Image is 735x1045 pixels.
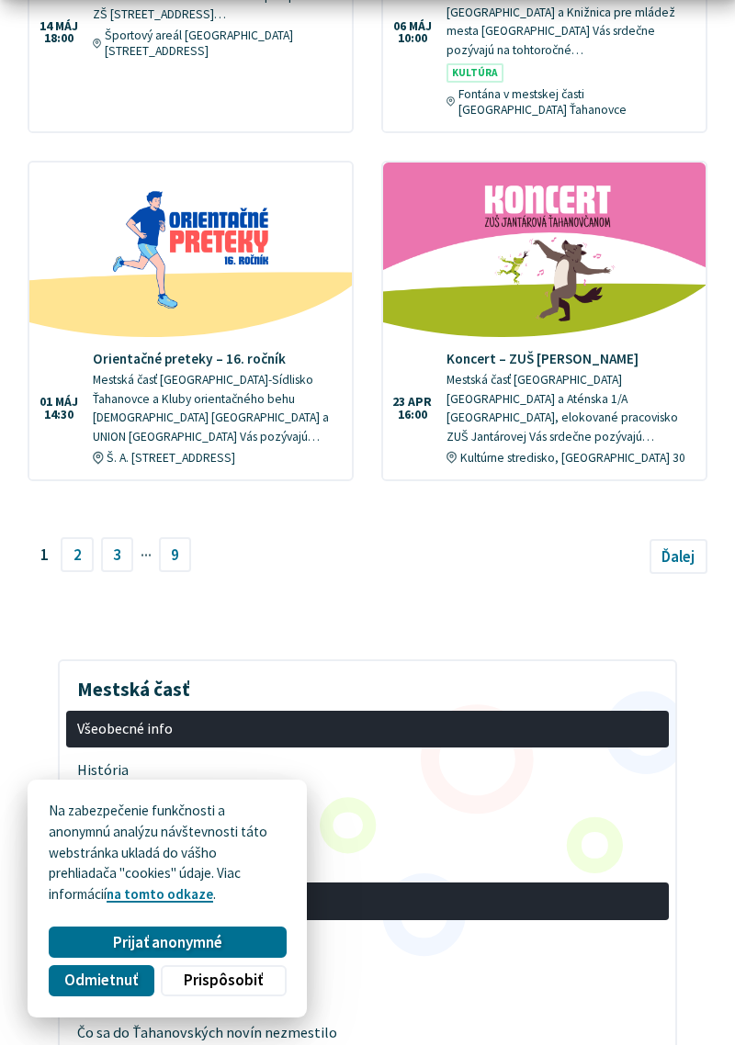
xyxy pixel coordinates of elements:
[101,537,134,572] a: 3
[408,396,432,409] span: apr
[40,396,52,409] span: 01
[184,971,263,990] span: Prispôsobiť
[77,815,659,846] span: Demografické údaje
[447,371,692,446] p: Mestská časť [GEOGRAPHIC_DATA] [GEOGRAPHIC_DATA] a Aténska 1/A [GEOGRAPHIC_DATA], elokované praco...
[49,801,286,905] p: Na zabezpečenie funkčnosti a anonymnú analýzu návštevnosti táto webstránka ukladá do vášho prehli...
[77,755,659,785] span: História
[66,711,668,748] a: Všeobecné info
[447,63,503,83] span: Kultúra
[77,886,659,916] span: Aktivita
[392,396,405,409] span: 23
[77,785,659,815] span: Symboly
[105,28,338,59] span: Športový areál [GEOGRAPHIC_DATA][STREET_ADDRESS]
[77,927,659,957] span: Aktuality
[28,537,61,572] span: 1
[77,714,659,745] span: Všeobecné info
[66,785,668,815] a: Symboly
[141,539,152,570] span: ···
[93,371,338,446] p: Mestská časť [GEOGRAPHIC_DATA]-Sídlisko Ťahanovce a Kluby orientačného behu [DEMOGRAPHIC_DATA] [G...
[393,20,406,33] span: 06
[40,20,52,33] span: 14
[460,450,685,466] span: Kultúrne stredisko, [GEOGRAPHIC_DATA] 30
[661,546,695,567] span: Ďalej
[392,409,432,421] span: 16:00
[66,846,668,876] a: Civilná ochrana
[66,987,668,1017] a: Ťahanovské noviny
[66,957,668,987] a: Udalosti
[107,450,235,466] span: Š. A. [STREET_ADDRESS]
[650,539,707,574] a: Ďalej
[66,755,668,785] a: História
[66,927,668,957] a: Aktuality
[107,885,213,903] a: na tomto odkaze
[393,32,432,45] span: 10:00
[66,815,668,846] a: Demografické údaje
[161,965,286,996] button: Prispôsobiť
[49,927,286,958] button: Prijať anonymné
[66,665,668,703] h3: Mestská časť
[409,20,432,33] span: máj
[61,537,94,572] a: 2
[458,86,692,118] span: Fontána v mestskej časti [GEOGRAPHIC_DATA] Ťahanovce
[447,351,692,367] h4: Koncert – ZUŠ [PERSON_NAME]
[55,20,78,33] span: máj
[55,396,78,409] span: máj
[66,882,668,920] a: Aktivita
[77,846,659,876] span: Civilná ochrana
[77,987,659,1017] span: Ťahanovské noviny
[383,163,705,479] a: Koncert – ZUŠ [PERSON_NAME] Mestská časť [GEOGRAPHIC_DATA] [GEOGRAPHIC_DATA] a Aténska 1/A [GEOGR...
[40,32,78,45] span: 18:00
[40,409,78,421] span: 14:30
[113,933,222,952] span: Prijať anonymné
[49,965,153,996] button: Odmietnuť
[64,971,138,990] span: Odmietnuť
[29,163,351,479] a: Orientačné preteky – 16. ročník Mestská časť [GEOGRAPHIC_DATA]-Sídlisko Ťahanovce a Kluby orienta...
[77,957,659,987] span: Udalosti
[159,537,192,572] a: 9
[93,351,338,367] h4: Orientačné preteky – 16. ročník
